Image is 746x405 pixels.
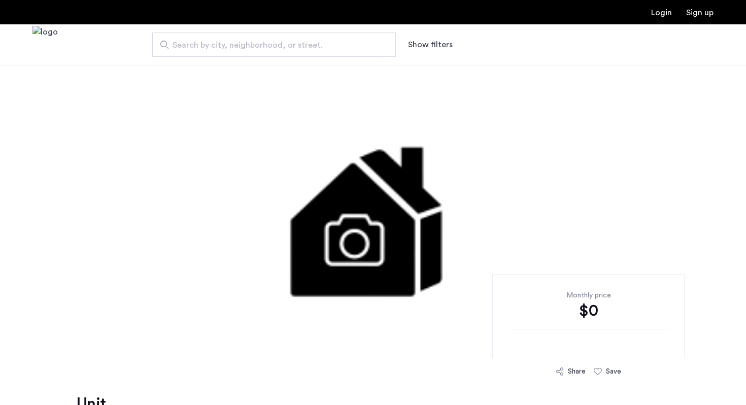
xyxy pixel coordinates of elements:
[651,9,672,17] a: Login
[32,26,58,64] a: Cazamio Logo
[152,32,396,57] input: Apartment Search
[32,26,58,64] img: logo
[508,290,668,300] div: Monthly price
[173,39,367,51] span: Search by city, neighborhood, or street.
[568,366,586,377] div: Share
[508,300,668,321] div: $0
[606,366,621,377] div: Save
[686,9,714,17] a: Registration
[408,39,453,51] button: Show or hide filters
[134,65,612,369] img: 1.gif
